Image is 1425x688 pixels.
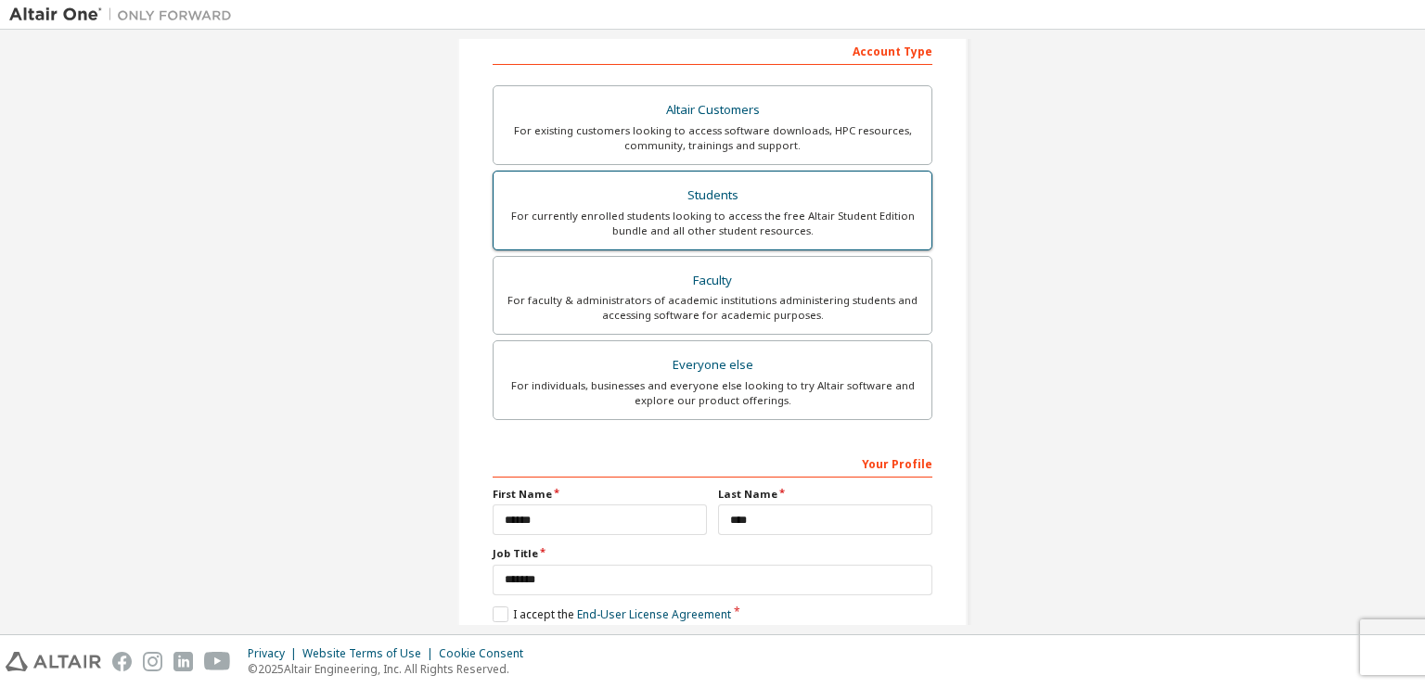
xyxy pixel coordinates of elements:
img: instagram.svg [143,652,162,671]
div: Faculty [505,268,920,294]
div: Account Type [493,35,932,65]
div: For individuals, businesses and everyone else looking to try Altair software and explore our prod... [505,378,920,408]
label: Last Name [718,487,932,502]
div: Altair Customers [505,97,920,123]
label: First Name [493,487,707,502]
div: For faculty & administrators of academic institutions administering students and accessing softwa... [505,293,920,323]
div: For currently enrolled students looking to access the free Altair Student Edition bundle and all ... [505,209,920,238]
div: Students [505,183,920,209]
div: Your Profile [493,448,932,478]
p: © 2025 Altair Engineering, Inc. All Rights Reserved. [248,661,534,677]
div: Everyone else [505,352,920,378]
a: End-User License Agreement [577,606,731,622]
label: I accept the [493,606,731,622]
img: Altair One [9,6,241,24]
div: Privacy [248,646,302,661]
label: Job Title [493,546,932,561]
img: youtube.svg [204,652,231,671]
img: altair_logo.svg [6,652,101,671]
div: For existing customers looking to access software downloads, HPC resources, community, trainings ... [505,123,920,153]
div: Website Terms of Use [302,646,439,661]
img: linkedin.svg [173,652,193,671]
img: facebook.svg [112,652,132,671]
div: Cookie Consent [439,646,534,661]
